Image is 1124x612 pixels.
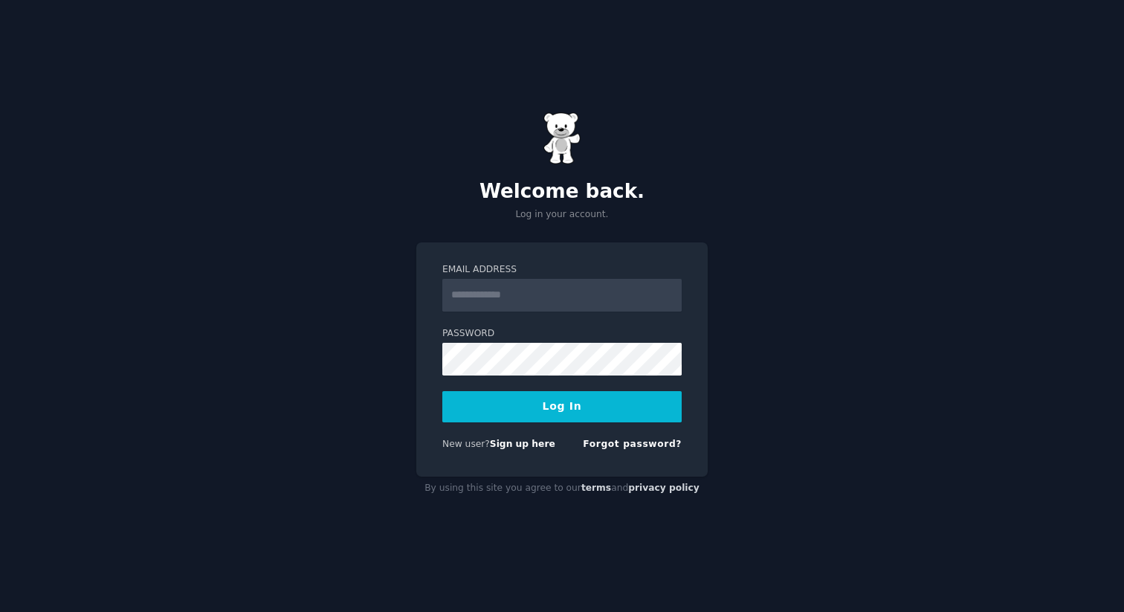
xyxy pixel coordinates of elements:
h2: Welcome back. [416,180,708,204]
div: By using this site you agree to our and [416,477,708,500]
a: Forgot password? [583,439,682,449]
img: Gummy Bear [543,112,581,164]
a: Sign up here [490,439,555,449]
label: Password [442,327,682,341]
a: privacy policy [628,483,700,493]
label: Email Address [442,263,682,277]
span: New user? [442,439,490,449]
p: Log in your account. [416,208,708,222]
a: terms [581,483,611,493]
button: Log In [442,391,682,422]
